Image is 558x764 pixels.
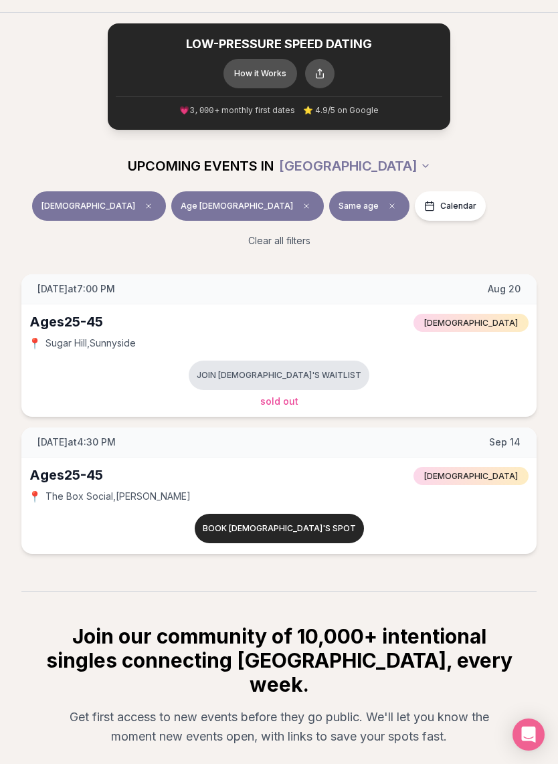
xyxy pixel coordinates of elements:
[415,191,486,221] button: Calendar
[189,106,213,116] span: 3,000
[489,436,521,449] span: Sep 14
[384,198,400,214] span: Clear preference
[29,338,40,349] span: 📍
[240,226,318,256] button: Clear all filters
[488,282,521,296] span: Aug 20
[303,105,379,116] span: ⭐ 4.9/5 on Google
[195,514,364,543] button: Book [DEMOGRAPHIC_DATA]'s spot
[116,37,442,52] h2: LOW-PRESSURE SPEED DATING
[29,312,103,331] div: Ages 25-45
[29,491,40,502] span: 📍
[37,436,116,449] span: [DATE] at 4:30 PM
[329,191,409,221] button: Same ageClear preference
[513,719,545,751] div: Open Intercom Messenger
[440,201,476,211] span: Calendar
[171,191,324,221] button: Age [DEMOGRAPHIC_DATA]Clear age
[45,337,136,350] span: Sugar Hill , Sunnyside
[45,490,191,503] span: The Box Social , [PERSON_NAME]
[141,198,157,214] span: Clear event type filter
[29,466,103,484] div: Ages 25-45
[179,105,294,116] span: 💗 + monthly first dates
[128,157,274,175] span: UPCOMING EVENTS IN
[41,201,135,211] span: [DEMOGRAPHIC_DATA]
[413,467,529,485] span: [DEMOGRAPHIC_DATA]
[413,314,529,332] span: [DEMOGRAPHIC_DATA]
[181,201,293,211] span: Age [DEMOGRAPHIC_DATA]
[298,198,314,214] span: Clear age
[223,59,297,88] button: How it Works
[279,151,431,181] button: [GEOGRAPHIC_DATA]
[339,201,379,211] span: Same age
[37,282,115,296] span: [DATE] at 7:00 PM
[260,395,298,407] span: Sold Out
[43,624,515,696] h2: Join our community of 10,000+ intentional singles connecting [GEOGRAPHIC_DATA], every week.
[189,361,369,390] button: Join [DEMOGRAPHIC_DATA]'s waitlist
[54,707,504,747] p: Get first access to new events before they go public. We'll let you know the moment new events op...
[32,191,166,221] button: [DEMOGRAPHIC_DATA]Clear event type filter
